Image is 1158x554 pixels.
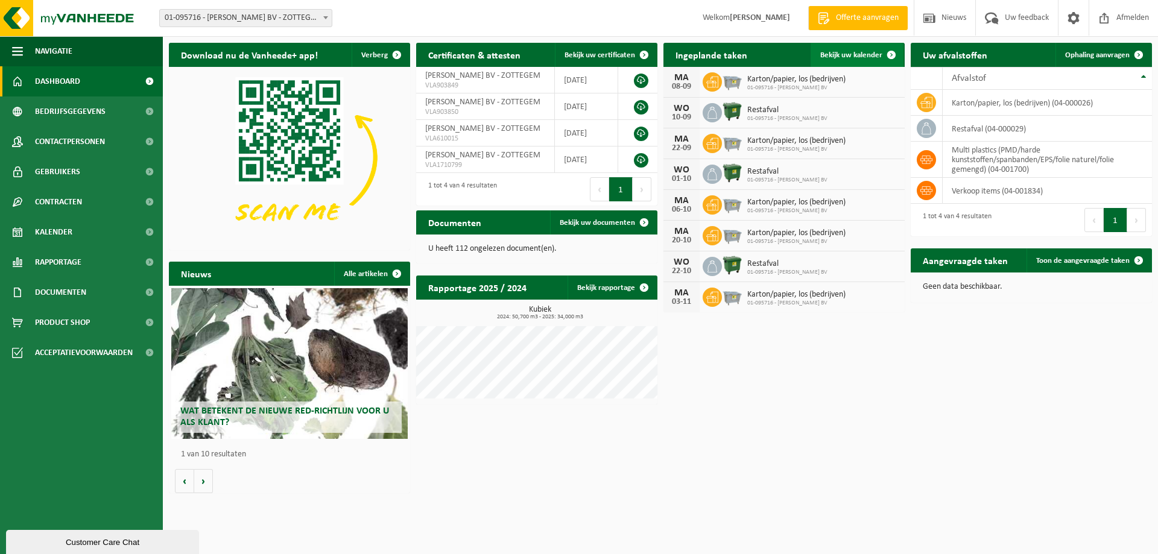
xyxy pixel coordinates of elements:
img: WB-1100-HPE-GN-01 [722,163,742,183]
span: [PERSON_NAME] BV - ZOTTEGEM [425,151,540,160]
a: Alle artikelen [334,262,409,286]
span: Karton/papier, los (bedrijven) [747,198,846,207]
span: Offerte aanvragen [833,12,902,24]
h2: Uw afvalstoffen [911,43,999,66]
img: WB-1100-HPE-GN-01 [722,255,742,275]
div: 03-11 [669,298,694,306]
span: Rapportage [35,247,81,277]
td: multi plastics (PMD/harde kunststoffen/spanbanden/EPS/folie naturel/folie gemengd) (04-001700) [943,142,1152,178]
span: 01-095716 - [PERSON_NAME] BV [747,146,846,153]
span: Documenten [35,277,86,307]
button: 1 [1104,208,1127,232]
span: Karton/papier, los (bedrijven) [747,290,846,300]
div: MA [669,227,694,236]
a: Bekijk uw kalender [811,43,903,67]
div: 1 tot 4 van 4 resultaten [917,207,992,233]
img: WB-1100-HPE-GN-01 [722,101,742,122]
h2: Nieuws [169,262,223,285]
span: 01-095716 - [PERSON_NAME] BV [747,177,827,184]
h2: Certificaten & attesten [416,43,533,66]
img: WB-2500-GAL-GY-01 [722,224,742,245]
button: Verberg [352,43,409,67]
span: Kalender [35,217,72,247]
span: Bekijk uw certificaten [565,51,635,59]
button: Next [1127,208,1146,232]
span: VLA903849 [425,81,545,90]
span: Restafval [747,105,827,115]
span: VLA903850 [425,107,545,117]
span: 01-095716 - [PERSON_NAME] BV [747,115,827,122]
div: 22-09 [669,144,694,153]
div: MA [669,288,694,298]
span: 01-095716 - [PERSON_NAME] BV [747,207,846,215]
a: Toon de aangevraagde taken [1027,248,1151,272]
h2: Documenten [416,210,493,234]
span: Karton/papier, los (bedrijven) [747,228,846,238]
span: Contactpersonen [35,127,105,157]
span: Product Shop [35,307,90,338]
iframe: chat widget [6,527,201,554]
div: WO [669,165,694,175]
button: Volgende [194,469,213,493]
span: Ophaling aanvragen [1065,51,1130,59]
td: [DATE] [555,93,618,120]
img: Download de VHEPlus App [169,67,410,248]
strong: [PERSON_NAME] [730,13,790,22]
span: Afvalstof [952,74,986,83]
span: Verberg [361,51,388,59]
img: WB-2500-GAL-GY-01 [722,132,742,153]
a: Offerte aanvragen [808,6,908,30]
span: Restafval [747,167,827,177]
button: Vorige [175,469,194,493]
div: MA [669,196,694,206]
span: Bedrijfsgegevens [35,96,106,127]
img: WB-2500-GAL-GY-01 [722,194,742,214]
div: WO [669,257,694,267]
span: 01-095716 - SAVAT ROLAND BV - ZOTTEGEM [159,9,332,27]
button: Previous [1084,208,1104,232]
td: [DATE] [555,146,618,173]
div: 06-10 [669,206,694,214]
td: [DATE] [555,67,618,93]
span: [PERSON_NAME] BV - ZOTTEGEM [425,98,540,107]
span: VLA1710799 [425,160,545,170]
span: Restafval [747,259,827,269]
a: Bekijk uw documenten [550,210,656,235]
span: Bekijk uw documenten [560,219,635,227]
span: Navigatie [35,36,72,66]
div: MA [669,134,694,144]
span: Bekijk uw kalender [820,51,882,59]
a: Wat betekent de nieuwe RED-richtlijn voor u als klant? [171,288,408,439]
span: Contracten [35,187,82,217]
span: Karton/papier, los (bedrijven) [747,75,846,84]
p: U heeft 112 ongelezen document(en). [428,245,645,253]
span: 01-095716 - SAVAT ROLAND BV - ZOTTEGEM [160,10,332,27]
div: 22-10 [669,267,694,275]
span: Dashboard [35,66,80,96]
span: 01-095716 - [PERSON_NAME] BV [747,84,846,92]
a: Ophaling aanvragen [1055,43,1151,67]
img: WB-2500-GAL-GY-01 [722,286,742,306]
span: [PERSON_NAME] BV - ZOTTEGEM [425,71,540,80]
span: 2024: 50,700 m3 - 2025: 34,000 m3 [422,314,657,320]
p: Geen data beschikbaar. [923,283,1140,291]
div: 01-10 [669,175,694,183]
div: 08-09 [669,83,694,91]
span: VLA610015 [425,134,545,143]
div: 10-09 [669,113,694,122]
span: 01-095716 - [PERSON_NAME] BV [747,300,846,307]
a: Bekijk uw certificaten [555,43,656,67]
h2: Rapportage 2025 / 2024 [416,275,539,299]
img: WB-2500-GAL-GY-01 [722,71,742,91]
div: 20-10 [669,236,694,245]
span: [PERSON_NAME] BV - ZOTTEGEM [425,124,540,133]
button: Next [633,177,651,201]
div: WO [669,104,694,113]
button: 1 [609,177,633,201]
span: 01-095716 - [PERSON_NAME] BV [747,238,846,245]
td: verkoop items (04-001834) [943,178,1152,204]
td: [DATE] [555,120,618,146]
span: Toon de aangevraagde taken [1036,257,1130,265]
span: Acceptatievoorwaarden [35,338,133,368]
